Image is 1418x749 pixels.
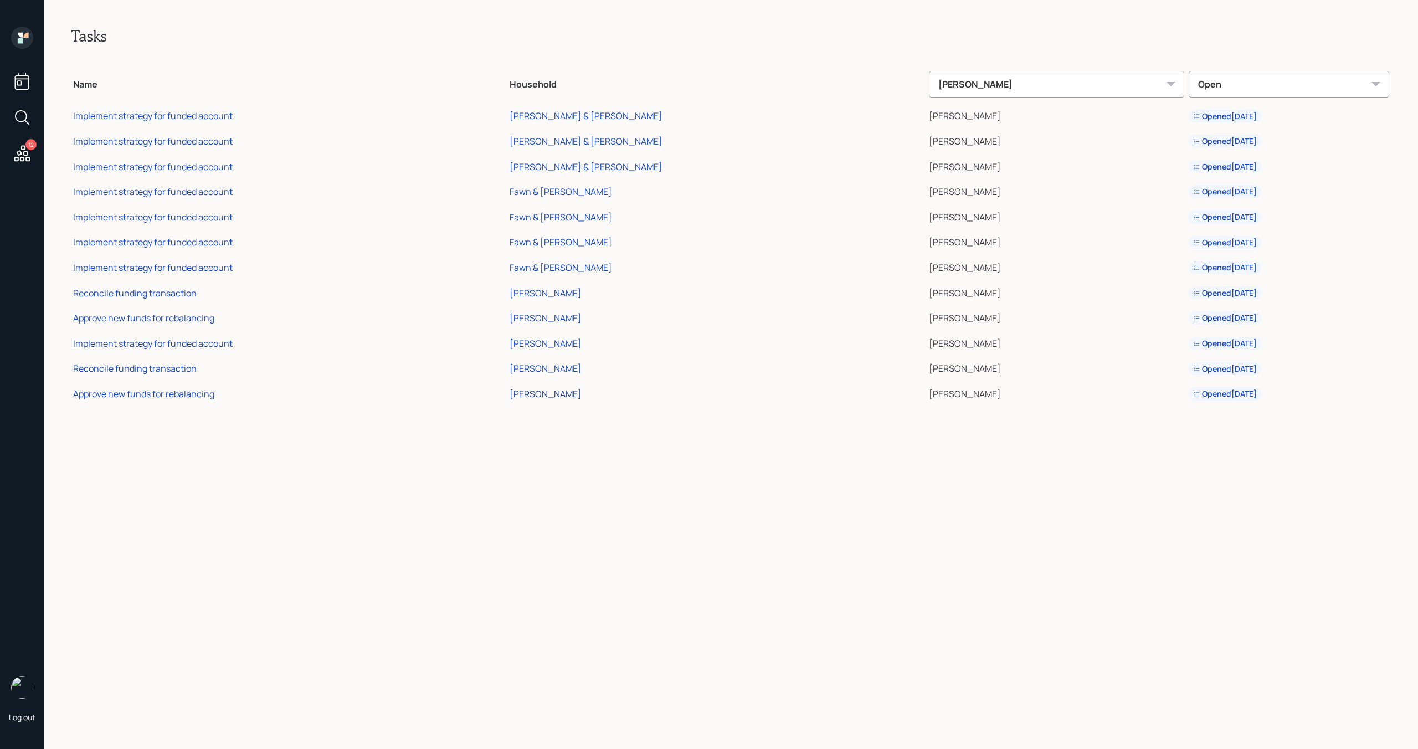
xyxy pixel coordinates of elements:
[1193,288,1257,299] div: Opened [DATE]
[73,362,197,374] div: Reconcile funding transaction
[71,27,1391,45] h2: Tasks
[927,253,1186,279] td: [PERSON_NAME]
[1189,71,1389,98] div: Open
[1193,186,1257,197] div: Opened [DATE]
[73,236,233,248] div: Implement strategy for funded account
[73,110,233,122] div: Implement strategy for funded account
[927,228,1186,254] td: [PERSON_NAME]
[507,63,926,102] th: Household
[1193,111,1257,122] div: Opened [DATE]
[1193,212,1257,223] div: Opened [DATE]
[929,71,1184,98] div: [PERSON_NAME]
[73,211,233,223] div: Implement strategy for funded account
[510,211,612,223] div: Fawn & [PERSON_NAME]
[510,388,582,400] div: [PERSON_NAME]
[1193,312,1257,324] div: Opened [DATE]
[73,287,197,299] div: Reconcile funding transaction
[510,362,582,374] div: [PERSON_NAME]
[1193,136,1257,147] div: Opened [DATE]
[73,337,233,350] div: Implement strategy for funded account
[73,135,233,147] div: Implement strategy for funded account
[1193,363,1257,374] div: Opened [DATE]
[1193,262,1257,273] div: Opened [DATE]
[510,186,612,198] div: Fawn & [PERSON_NAME]
[510,236,612,248] div: Fawn & [PERSON_NAME]
[25,139,37,150] div: 12
[927,203,1186,228] td: [PERSON_NAME]
[73,388,214,400] div: Approve new funds for rebalancing
[927,329,1186,355] td: [PERSON_NAME]
[510,110,662,122] div: [PERSON_NAME] & [PERSON_NAME]
[927,102,1186,127] td: [PERSON_NAME]
[11,676,33,699] img: michael-russo-headshot.png
[927,127,1186,152] td: [PERSON_NAME]
[9,712,35,722] div: Log out
[73,312,214,324] div: Approve new funds for rebalancing
[927,355,1186,380] td: [PERSON_NAME]
[927,177,1186,203] td: [PERSON_NAME]
[927,379,1186,405] td: [PERSON_NAME]
[927,152,1186,178] td: [PERSON_NAME]
[1193,388,1257,399] div: Opened [DATE]
[73,186,233,198] div: Implement strategy for funded account
[927,304,1186,329] td: [PERSON_NAME]
[71,63,507,102] th: Name
[510,261,612,274] div: Fawn & [PERSON_NAME]
[1193,338,1257,349] div: Opened [DATE]
[510,312,582,324] div: [PERSON_NAME]
[510,287,582,299] div: [PERSON_NAME]
[510,161,662,173] div: [PERSON_NAME] & [PERSON_NAME]
[1193,237,1257,248] div: Opened [DATE]
[73,261,233,274] div: Implement strategy for funded account
[510,135,662,147] div: [PERSON_NAME] & [PERSON_NAME]
[927,279,1186,304] td: [PERSON_NAME]
[510,337,582,350] div: [PERSON_NAME]
[73,161,233,173] div: Implement strategy for funded account
[1193,161,1257,172] div: Opened [DATE]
